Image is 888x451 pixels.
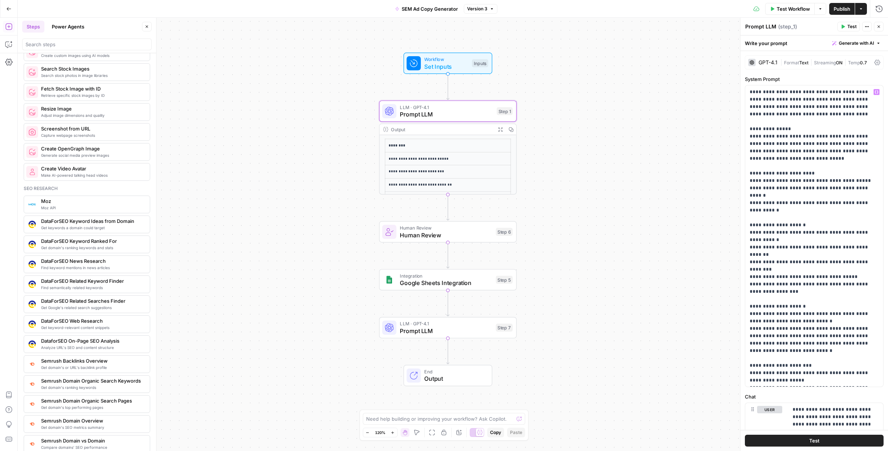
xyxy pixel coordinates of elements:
button: Test [745,435,884,447]
img: 4e4w6xi9sjogcjglmt5eorgxwtyu [28,421,36,427]
img: se7yyxfvbxn2c3qgqs66gfh04cl6 [28,281,36,288]
span: LLM · GPT-4.1 [400,104,493,111]
span: Semrush Domain Organic Search Keywords [41,377,144,384]
img: vjoh3p9kohnippxyp1brdnq6ymi1 [28,261,36,268]
div: Seo research [24,185,150,192]
span: LLM · GPT-4.1 [400,320,492,327]
span: Search stock photos in image libraries [41,72,144,78]
button: Steps [22,21,44,33]
span: Get Google's related search suggestions [41,305,144,311]
img: y3iv96nwgxbwrvt76z37ug4ox9nv [28,340,36,348]
button: SEM Ad Copy Generator [391,3,462,15]
span: ON [836,60,843,65]
div: Output [391,126,492,133]
span: Capture webpage screenshots [41,132,144,138]
span: Find keyword mentions in news articles [41,265,144,271]
img: zn8kcn4lc16eab7ly04n2pykiy7x [28,441,36,447]
span: 0.7 [860,60,867,65]
span: Moz API [41,205,144,211]
span: SEM Ad Copy Generator [402,5,458,13]
span: Generate with AI [839,40,874,47]
span: Compare domains' SEO performance [41,444,144,450]
img: rmejigl5z5mwnxpjlfq225817r45 [28,168,36,176]
span: Get keywords a domain could target [41,225,144,231]
span: Output [424,374,484,383]
button: Generate with AI [829,38,884,48]
span: Temp [848,60,860,65]
span: Adjust image dimensions and quality [41,112,144,118]
span: Resize Image [41,105,144,112]
div: WorkflowSet InputsInputs [379,52,517,74]
span: | [843,58,848,66]
g: Edge from start to step_1 [446,74,449,100]
span: Get domain's top performing pages [41,404,144,410]
span: Semrush Domain vs Domain [41,437,144,444]
div: Step 7 [496,324,513,332]
div: IntegrationGoogle Sheets IntegrationStep 5 [379,269,517,291]
span: Publish [834,5,850,13]
img: 3lyvnidk9veb5oecvmize2kaffdg [28,361,36,367]
g: Edge from step_6 to step_5 [446,243,449,268]
button: user [757,406,782,413]
span: DataforSEO On-Page SEO Analysis [41,337,144,345]
span: Fetch Stock Image with ID [41,85,144,92]
span: | [780,58,784,66]
span: Integration [400,272,492,279]
img: qj0lddqgokrswkyaqb1p9cmo0sp5 [28,221,36,228]
img: otu06fjiulrdwrqmbs7xihm55rg9 [28,401,36,407]
span: DataForSEO Keyword Ideas from Domain [41,217,144,225]
div: Step 1 [497,107,513,115]
img: 3hnddut9cmlpnoegpdll2wmnov83 [28,321,36,328]
div: Human ReviewHuman ReviewStep 6 [379,221,517,243]
span: 120% [375,430,385,435]
span: End [424,368,484,375]
div: Step 6 [496,228,513,236]
span: Text [799,60,808,65]
span: Screenshot from URL [41,125,144,132]
button: Test Workflow [765,3,814,15]
button: Version 3 [464,4,497,14]
span: DataForSEO Web Research [41,317,144,325]
span: DataForSEO Keyword Ranked For [41,237,144,245]
g: Edge from step_1 to step_6 [446,194,449,220]
span: Prompt LLM [400,326,492,335]
div: GPT-4.1 [759,60,777,65]
span: ( step_1 ) [778,23,797,30]
label: System Prompt [745,75,884,83]
span: Google Sheets Integration [400,278,492,287]
span: Search Stock Images [41,65,144,72]
label: Chat [745,393,884,400]
span: Semrush Domain Organic Search Pages [41,397,144,404]
span: Create custom images using AI models [41,52,144,58]
span: Generate social media preview images [41,152,144,158]
span: Version 3 [467,6,487,12]
span: Format [784,60,799,65]
span: Semrush Domain Overview [41,417,144,424]
g: Edge from step_5 to step_7 [446,291,449,316]
span: Get domain's or URL's backlink profile [41,364,144,370]
div: Step 5 [496,276,513,284]
span: Retrieve specific stock images by ID [41,92,144,98]
button: Paste [507,428,525,437]
div: Write your prompt [740,35,888,51]
span: Create OpenGraph Image [41,145,144,152]
span: DataForSEO Related Searches Finder [41,297,144,305]
span: Get domain's SEO metrics summary [41,424,144,430]
span: Set Inputs [424,62,468,71]
span: Human Review [400,224,492,231]
span: Test [847,23,857,30]
span: Get domain's ranking keywords and stats [41,245,144,251]
img: 9u0p4zbvbrir7uayayktvs1v5eg0 [28,301,36,308]
span: Test [809,437,820,444]
div: EndOutput [379,365,517,386]
span: | [808,58,814,66]
span: Test Workflow [777,5,810,13]
button: Power Agents [47,21,89,33]
input: Search steps [26,41,148,48]
div: Inputs [472,59,488,67]
span: Find semantically related keywords [41,285,144,291]
span: Analyze URL's SEO and content structure [41,345,144,350]
span: Get domain's ranking keywords [41,384,144,390]
span: Copy [490,429,501,436]
button: Test [837,22,860,31]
